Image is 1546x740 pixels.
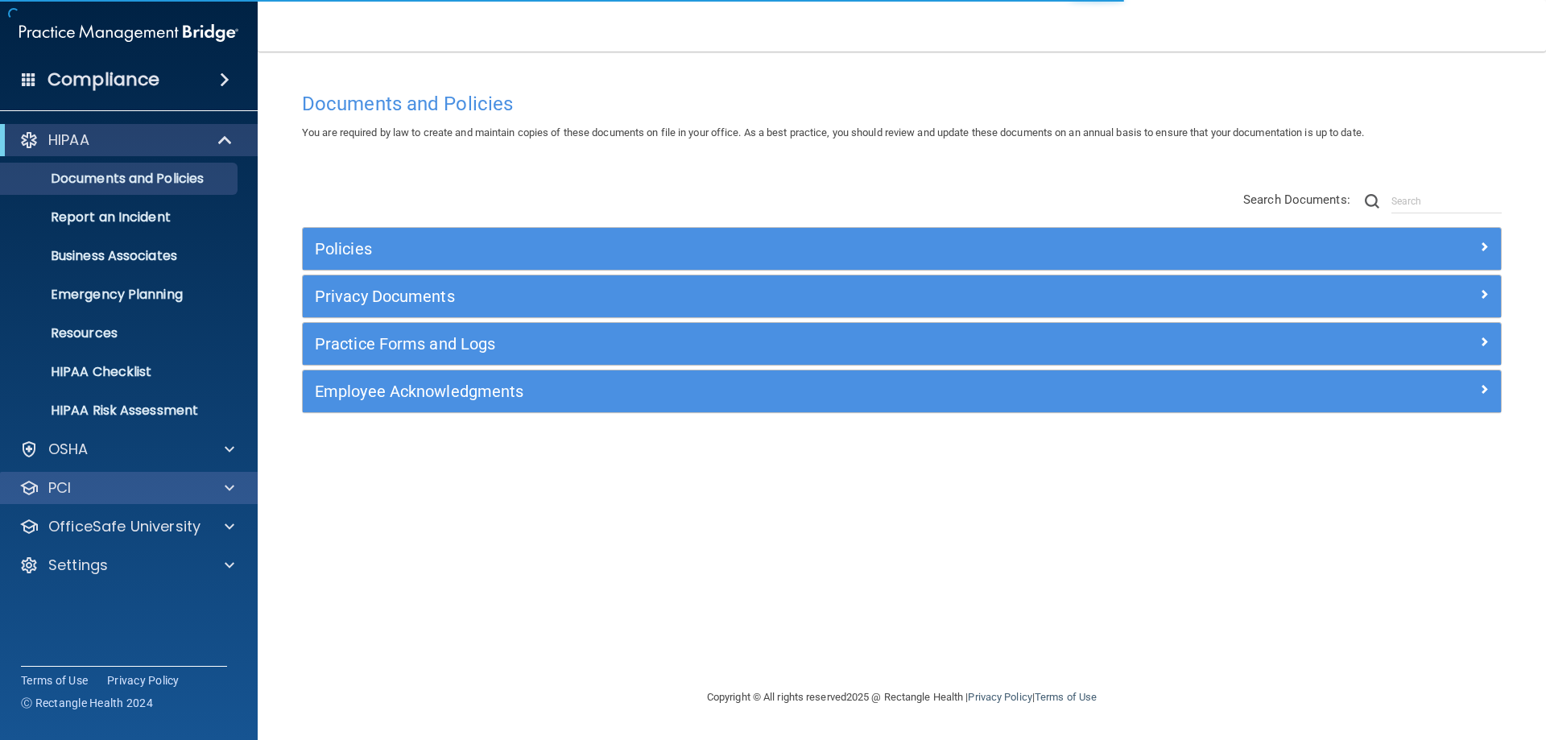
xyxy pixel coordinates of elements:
h4: Documents and Policies [302,93,1502,114]
p: OfficeSafe University [48,517,200,536]
a: Settings [19,556,234,575]
img: ic-search.3b580494.png [1365,194,1379,209]
div: Copyright © All rights reserved 2025 @ Rectangle Health | | [608,672,1196,723]
a: Employee Acknowledgments [315,378,1489,404]
p: PCI [48,478,71,498]
h5: Policies [315,240,1189,258]
p: Documents and Policies [10,171,230,187]
p: Settings [48,556,108,575]
a: Privacy Policy [107,672,180,688]
span: Search Documents: [1243,192,1350,207]
a: OSHA [19,440,234,459]
h5: Privacy Documents [315,287,1189,305]
p: Emergency Planning [10,287,230,303]
a: Terms of Use [1035,691,1097,703]
p: HIPAA Risk Assessment [10,403,230,419]
h5: Employee Acknowledgments [315,382,1189,400]
h4: Compliance [48,68,159,91]
a: PCI [19,478,234,498]
span: Ⓒ Rectangle Health 2024 [21,695,153,711]
p: HIPAA [48,130,89,150]
h5: Practice Forms and Logs [315,335,1189,353]
a: Privacy Documents [315,283,1489,309]
p: Business Associates [10,248,230,264]
a: Privacy Policy [968,691,1031,703]
a: OfficeSafe University [19,517,234,536]
a: Policies [315,236,1489,262]
img: PMB logo [19,17,238,49]
input: Search [1391,189,1502,213]
a: Terms of Use [21,672,88,688]
p: OSHA [48,440,89,459]
p: Report an Incident [10,209,230,225]
a: HIPAA [19,130,234,150]
p: HIPAA Checklist [10,364,230,380]
span: You are required by law to create and maintain copies of these documents on file in your office. ... [302,126,1364,138]
p: Resources [10,325,230,341]
a: Practice Forms and Logs [315,331,1489,357]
